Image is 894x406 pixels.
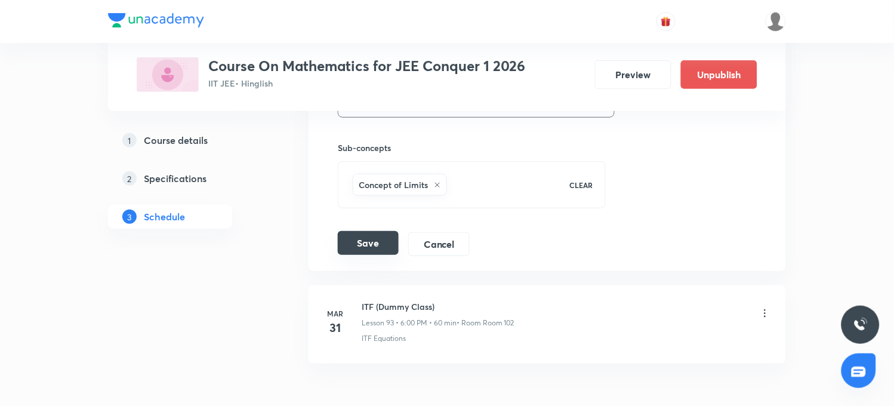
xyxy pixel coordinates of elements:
h6: ITF (Dummy Class) [362,300,514,313]
button: Unpublish [681,60,757,89]
img: Vinita Malik [766,11,786,32]
p: 2 [122,171,137,186]
button: avatar [656,12,676,31]
p: Lesson 93 • 6:00 PM • 60 min [362,318,457,328]
img: avatar [661,16,671,27]
img: Company Logo [108,13,204,27]
h4: 31 [323,319,347,337]
button: Preview [595,60,671,89]
p: 1 [122,133,137,147]
h5: Schedule [144,210,185,224]
p: • Room Room 102 [457,318,514,328]
h5: Specifications [144,171,206,186]
h6: Mar [323,308,347,319]
h6: Concept of Limits [359,179,428,191]
a: 1Course details [108,128,270,152]
img: ED7D06C4-BF14-430C-93AE-674BFBE97290_plus.png [137,57,199,92]
a: Company Logo [108,13,204,30]
a: 2Specifications [108,167,270,190]
h5: Course details [144,133,208,147]
button: Save [338,231,399,255]
p: IIT JEE • Hinglish [208,77,526,90]
p: ITF Equations [362,333,406,344]
p: CLEAR [570,180,593,190]
p: 3 [122,210,137,224]
img: ttu [853,318,868,332]
button: Cancel [408,232,470,256]
h6: Sub-concepts [338,142,606,154]
h3: Course On Mathematics for JEE Conquer 1 2026 [208,57,526,75]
